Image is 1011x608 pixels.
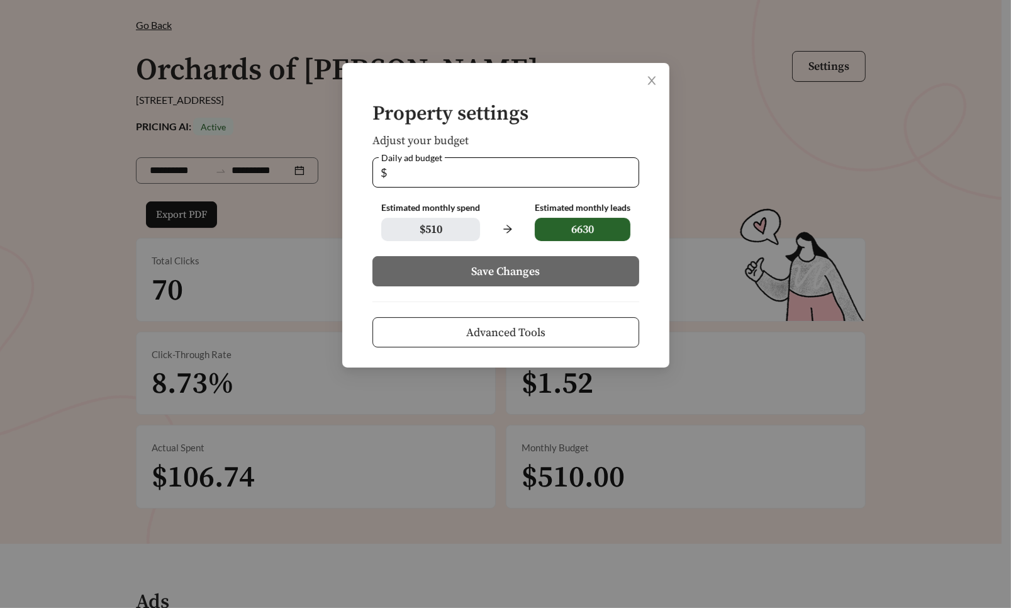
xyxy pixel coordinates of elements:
[466,324,545,341] span: Advanced Tools
[372,326,639,338] a: Advanced Tools
[381,203,480,213] div: Estimated monthly spend
[372,317,639,347] button: Advanced Tools
[534,203,630,213] div: Estimated monthly leads
[495,217,519,241] span: arrow-right
[372,135,639,147] h5: Adjust your budget
[634,63,669,98] button: Close
[534,218,630,241] span: 6630
[381,158,387,187] span: $
[646,75,657,86] span: close
[381,218,480,241] span: $ 510
[372,256,639,286] button: Save Changes
[372,103,639,125] h4: Property settings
